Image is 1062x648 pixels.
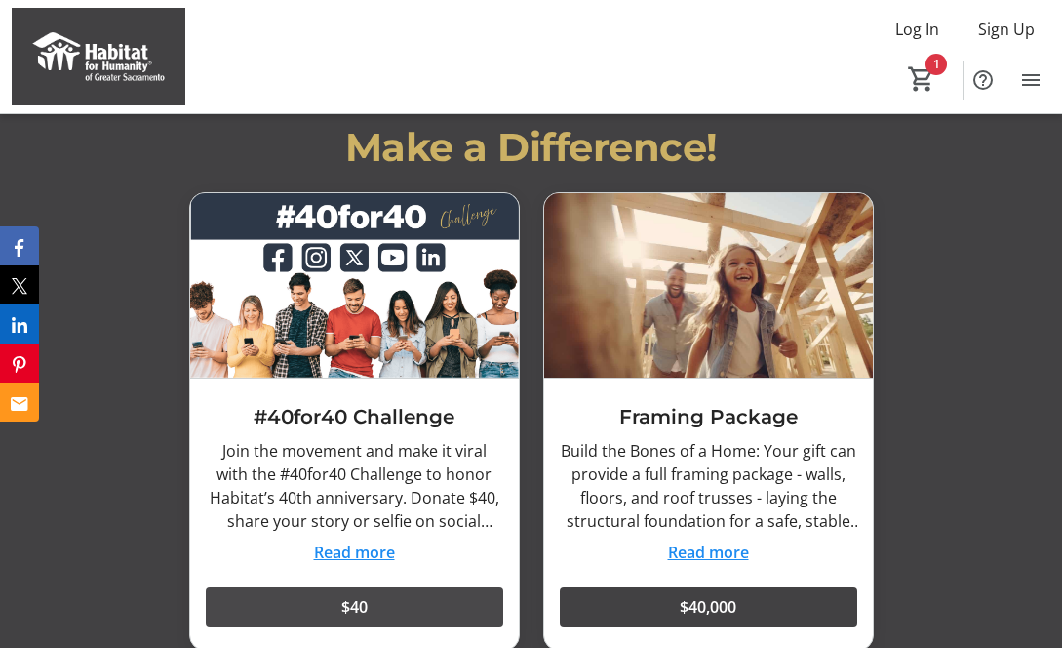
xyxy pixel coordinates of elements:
img: #40for40 Challenge [190,193,519,379]
button: Cart [904,61,939,97]
button: Menu [1011,61,1050,100]
span: Log In [895,18,939,41]
button: Read more [668,541,749,564]
span: $40,000 [680,595,736,619]
img: Framing Package [544,193,873,379]
span: $40 [341,595,368,619]
button: Sign Up [963,14,1050,45]
button: Read more [314,541,395,564]
span: Sign Up [978,18,1035,41]
button: $40,000 [560,587,857,627]
button: $40 [206,587,503,627]
h3: Framing Package [560,402,857,431]
button: Log In [880,14,955,45]
span: DONATE NOW - Together We Can Make a Difference! [195,64,868,171]
div: Join the movement and make it viral with the #40for40 Challenge to honor Habitat’s 40th anniversa... [206,439,503,533]
div: Build the Bones of a Home: Your gift can provide a full framing package - walls, floors, and roof... [560,439,857,533]
button: Help [964,61,1003,100]
img: Habitat for Humanity of Greater Sacramento's Logo [12,8,185,105]
h3: #40for40 Challenge [206,402,503,431]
